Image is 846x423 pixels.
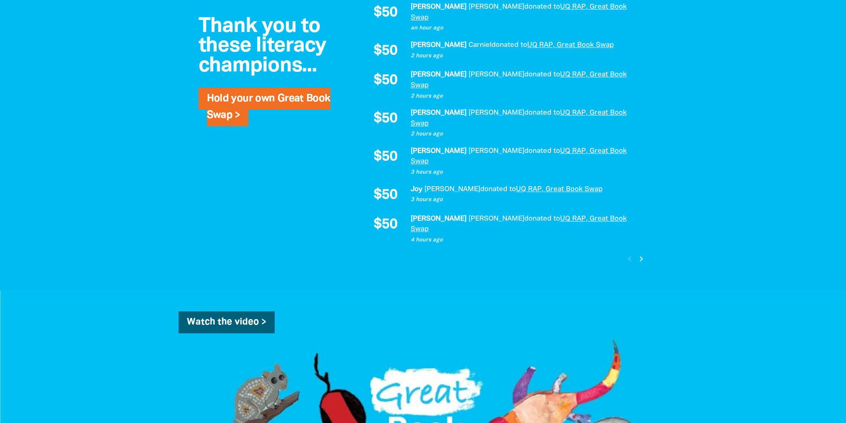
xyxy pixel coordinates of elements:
[410,148,466,154] em: [PERSON_NAME]
[410,4,626,21] a: UQ RAP, Great Book Swap
[468,110,524,116] em: [PERSON_NAME]
[410,110,626,127] a: UQ RAP, Great Book Swap
[374,112,397,126] span: $50
[410,71,466,78] em: [PERSON_NAME]
[410,110,466,116] em: [PERSON_NAME]
[516,186,602,192] a: UQ RAP, Great Book Swap
[468,4,524,10] em: [PERSON_NAME]
[374,188,397,202] span: $50
[410,92,639,101] p: 2 hours ago
[410,236,639,244] p: 4 hours ago
[524,110,560,116] span: donated to
[374,74,397,88] span: $50
[410,130,639,138] p: 2 hours ago
[374,6,397,20] span: $50
[410,71,626,89] a: UQ RAP, Great Book Swap
[410,196,639,204] p: 3 hours ago
[527,42,613,48] a: UQ RAP, Great Book Swap
[468,148,524,154] em: [PERSON_NAME]
[468,216,524,222] em: [PERSON_NAME]
[374,218,397,232] span: $50
[410,24,639,32] p: an hour ago
[635,253,646,264] button: Next page
[410,52,639,60] p: 2 hours ago
[410,186,422,192] em: Joy
[374,44,397,58] span: $50
[636,254,646,264] i: chevron_right
[491,42,527,48] span: donated to
[410,4,466,10] em: [PERSON_NAME]
[468,71,524,78] em: [PERSON_NAME]
[424,186,480,192] em: [PERSON_NAME]
[524,148,560,154] span: donated to
[480,186,516,192] span: donated to
[524,216,560,222] span: donated to
[410,216,466,222] em: [PERSON_NAME]
[468,42,491,48] em: Carniel
[524,71,560,78] span: donated to
[207,94,330,120] a: Hold your own Great Book Swap >
[410,42,466,48] em: [PERSON_NAME]
[410,168,639,177] p: 3 hours ago
[179,311,275,334] a: Watch the video >
[374,150,397,164] span: $50
[198,17,326,76] span: Thank you to these literacy champions...
[524,4,560,10] span: donated to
